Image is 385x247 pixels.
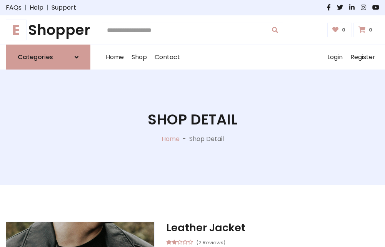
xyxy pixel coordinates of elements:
[22,3,30,12] span: |
[6,22,90,38] h1: Shopper
[128,45,151,70] a: Shop
[102,45,128,70] a: Home
[180,134,189,144] p: -
[162,134,180,143] a: Home
[323,45,347,70] a: Login
[6,22,90,38] a: EShopper
[367,27,374,33] span: 0
[189,134,224,144] p: Shop Detail
[52,3,76,12] a: Support
[340,27,347,33] span: 0
[347,45,379,70] a: Register
[30,3,43,12] a: Help
[148,111,237,128] h1: Shop Detail
[353,23,379,37] a: 0
[6,45,90,70] a: Categories
[18,53,53,61] h6: Categories
[6,3,22,12] a: FAQs
[327,23,352,37] a: 0
[6,20,27,40] span: E
[151,45,184,70] a: Contact
[43,3,52,12] span: |
[196,237,225,247] small: (2 Reviews)
[166,222,379,234] h3: Leather Jacket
